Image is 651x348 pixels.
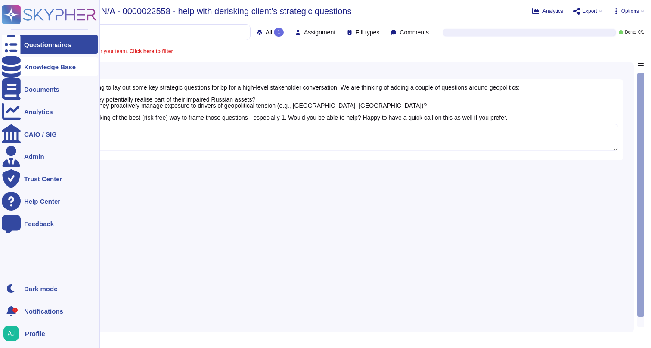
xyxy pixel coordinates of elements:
[2,102,98,121] a: Analytics
[34,25,250,40] input: Search by keywords
[266,29,273,35] span: All
[625,30,636,34] span: Done:
[2,214,98,233] a: Feedback
[24,286,58,292] div: Dark mode
[532,8,563,15] button: Analytics
[2,147,98,166] a: Admin
[101,7,352,16] span: N/A - 0000022558 - help with derisking client's strategic questions
[69,84,520,121] span: We are trying to lay out some key strategic questions for bp for a high-level stakeholder convers...
[29,49,173,54] span: A question is assigned to you or your team.
[582,9,597,14] span: Export
[638,30,644,34] span: 0 / 1
[621,9,639,14] span: Options
[24,198,60,205] div: Help Center
[2,80,98,99] a: Documents
[24,41,71,48] div: Questionnaires
[2,35,98,54] a: Questionnaires
[24,64,76,70] div: Knowledge Base
[24,109,53,115] div: Analytics
[3,326,19,341] img: user
[2,192,98,211] a: Help Center
[25,330,45,337] span: Profile
[356,29,379,35] span: Fill types
[2,169,98,188] a: Trust Center
[2,324,25,343] button: user
[24,153,44,160] div: Admin
[24,308,63,314] span: Notifications
[24,131,57,137] div: CAIQ / SIG
[24,176,62,182] div: Trust Center
[400,29,429,35] span: Comments
[2,124,98,143] a: CAIQ / SIG
[24,221,54,227] div: Feedback
[12,308,18,313] div: 9+
[2,57,98,76] a: Knowledge Base
[24,86,59,93] div: Documents
[274,28,284,37] div: 1
[128,48,173,54] b: Click here to filter
[304,29,335,35] span: Assignment
[542,9,563,14] span: Analytics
